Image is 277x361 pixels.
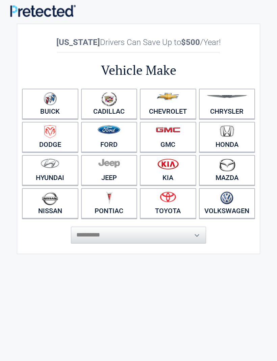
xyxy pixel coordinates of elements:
a: Buick [22,89,78,119]
a: Chevrolet [140,89,196,119]
img: chevrolet [157,93,179,100]
img: nissan [42,191,58,205]
a: Kia [140,155,196,185]
a: Hyundai [22,155,78,185]
a: GMC [140,122,196,152]
img: volkswagen [220,191,233,205]
a: Volkswagen [199,188,255,219]
a: Nissan [22,188,78,219]
img: ford [98,125,120,134]
img: cadillac [101,92,117,106]
a: Mazda [199,155,255,185]
img: pontiac [106,191,112,204]
a: Ford [81,122,137,152]
img: jeep [98,158,120,168]
a: Honda [199,122,255,152]
a: Chrysler [199,89,255,119]
a: Cadillac [81,89,137,119]
img: toyota [160,191,176,202]
img: kia [157,158,179,170]
a: Pontiac [81,188,137,219]
img: dodge [44,125,56,138]
a: Jeep [81,155,137,185]
b: $500 [181,38,200,47]
img: Main Logo [10,5,76,17]
h2: Vehicle Make [21,62,256,79]
img: buick [44,92,57,106]
img: chrysler [206,95,248,98]
a: Dodge [22,122,78,152]
b: [US_STATE] [56,38,100,47]
img: gmc [156,127,180,133]
a: Toyota [140,188,196,219]
img: mazda [219,158,235,172]
img: hyundai [41,158,59,168]
img: honda [220,125,234,137]
h2: Drivers Can Save Up to /Year [21,38,256,47]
